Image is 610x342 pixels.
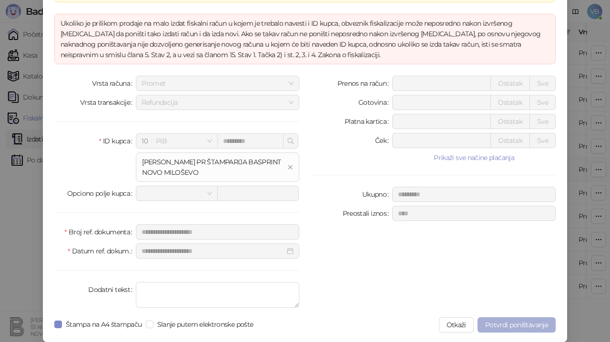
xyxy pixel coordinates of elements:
textarea: Dodatni tekst [136,282,299,308]
span: Štampa na A4 štampaču [62,319,146,330]
span: Refundacija [142,95,294,110]
label: Vrsta računa [92,76,136,91]
button: Sve [529,76,556,91]
button: Ostatak [490,133,530,148]
button: Otkaži [439,317,474,332]
button: Prikaži sve načine plaćanja [392,152,556,163]
span: PIB [142,134,212,148]
label: Datum ref. dokum. [68,243,136,259]
label: Ček [375,133,392,148]
button: Sve [529,95,556,110]
button: close [287,164,293,171]
label: Dodatni tekst [88,282,136,297]
label: Gotovina [358,95,392,110]
input: Broj ref. dokumenta [136,224,299,240]
span: Promet [142,76,294,91]
label: Opciono polje kupca [67,186,136,201]
span: close [287,164,293,170]
button: Sve [529,133,556,148]
label: Ukupno [362,187,393,202]
input: Datum ref. dokum. [142,246,285,256]
button: Potvrdi poništavanje [478,317,556,332]
label: ID kupca [99,133,136,149]
div: Ukoliko je prilikom prodaje na malo izdat fiskalni račun u kojem je trebalo navesti i ID kupca, o... [61,18,549,60]
label: Preostali iznos [343,206,393,221]
button: Ostatak [490,76,530,91]
label: Broj ref. dokumenta [64,224,136,240]
label: Platna kartica [345,114,392,129]
button: Ostatak [490,114,530,129]
label: Prenos na račun [337,76,393,91]
button: Sve [529,114,556,129]
label: Vrsta transakcije [80,95,136,110]
span: Potvrdi poništavanje [485,321,548,329]
span: Slanje putem elektronske pošte [153,319,257,330]
span: 10 [142,137,148,145]
div: [PERSON_NAME] PR ŠTAMPARIJA BASPRINT NOVO MILOŠEVO [142,157,284,178]
button: Ostatak [490,95,530,110]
